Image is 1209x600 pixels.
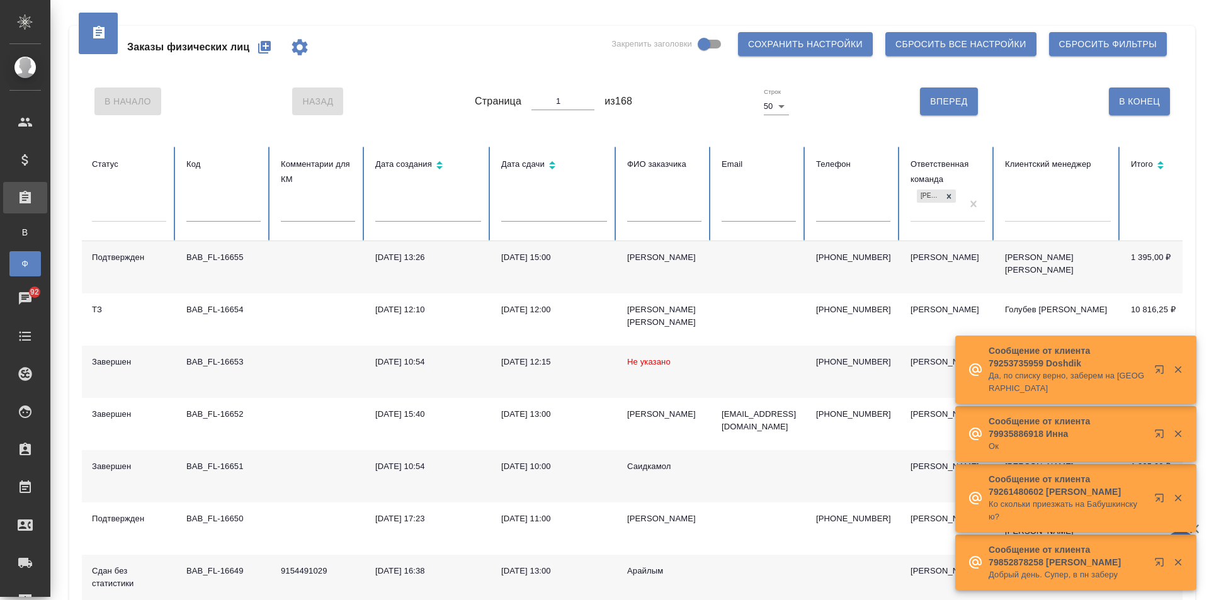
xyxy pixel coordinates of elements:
[816,512,890,525] p: [PHONE_NUMBER]
[995,241,1121,293] td: [PERSON_NAME] [PERSON_NAME]
[738,32,873,56] button: Сохранить настройки
[627,251,701,264] div: [PERSON_NAME]
[375,565,481,577] div: [DATE] 16:38
[501,460,607,473] div: [DATE] 10:00
[816,157,890,172] div: Телефон
[748,37,863,52] span: Сохранить настройки
[911,565,985,577] div: [PERSON_NAME]
[92,408,166,421] div: Завершен
[92,356,166,368] div: Завершен
[92,303,166,316] div: ТЗ
[375,408,481,421] div: [DATE] 15:40
[501,157,607,175] div: Сортировка
[501,356,607,368] div: [DATE] 12:15
[1131,157,1205,175] div: Сортировка
[989,415,1146,440] p: Сообщение от клиента 79935886918 Инна
[3,283,47,314] a: 92
[920,88,977,115] button: Вперед
[627,512,701,525] div: [PERSON_NAME]
[1165,364,1191,375] button: Закрыть
[989,344,1146,370] p: Сообщение от клиента 79253735959 Doshdik
[911,460,985,473] div: [PERSON_NAME]
[764,98,789,115] div: 50
[501,512,607,525] div: [DATE] 11:00
[375,512,481,525] div: [DATE] 17:23
[186,460,261,473] div: BAB_FL-16651
[816,251,890,264] p: [PHONE_NUMBER]
[16,226,35,239] span: В
[911,157,985,187] div: Ответственная команда
[627,460,701,473] div: Саидкамол
[23,286,47,298] span: 92
[501,408,607,421] div: [DATE] 13:00
[186,251,261,264] div: BAB_FL-16655
[911,251,985,264] div: [PERSON_NAME]
[501,565,607,577] div: [DATE] 13:00
[186,408,261,421] div: BAB_FL-16652
[1059,37,1157,52] span: Сбросить фильтры
[930,94,967,110] span: Вперед
[375,356,481,368] div: [DATE] 10:54
[1147,421,1177,451] button: Открыть в новой вкладке
[911,512,985,525] div: [PERSON_NAME]
[722,408,796,433] p: [EMAIL_ADDRESS][DOMAIN_NAME]
[995,293,1121,346] td: Голубев [PERSON_NAME]
[1147,550,1177,580] button: Открыть в новой вкладке
[375,460,481,473] div: [DATE] 10:54
[1119,94,1160,110] span: В Конец
[1147,357,1177,387] button: Открыть в новой вкладке
[764,89,781,95] label: Строк
[627,357,671,366] span: Не указано
[911,356,985,368] div: [PERSON_NAME]
[911,408,985,421] div: [PERSON_NAME]
[604,94,632,109] span: из 168
[16,258,35,270] span: Ф
[92,157,166,172] div: Статус
[1005,157,1111,172] div: Клиентский менеджер
[627,408,701,421] div: [PERSON_NAME]
[1165,492,1191,504] button: Закрыть
[186,356,261,368] div: BAB_FL-16653
[895,37,1026,52] span: Сбросить все настройки
[816,408,890,421] p: [PHONE_NUMBER]
[127,40,249,55] span: Заказы физических лиц
[722,157,796,172] div: Email
[627,303,701,329] div: [PERSON_NAME] [PERSON_NAME]
[92,512,166,525] div: Подтвержден
[1049,32,1167,56] button: Сбросить фильтры
[501,251,607,264] div: [DATE] 15:00
[375,251,481,264] div: [DATE] 13:26
[281,157,355,187] div: Комментарии для КМ
[1165,557,1191,568] button: Закрыть
[1109,88,1170,115] button: В Конец
[186,303,261,316] div: BAB_FL-16654
[281,565,355,577] p: 9154491029
[92,251,166,264] div: Подтвержден
[92,565,166,590] div: Сдан без статистики
[501,303,607,316] div: [DATE] 12:00
[816,303,890,316] p: [PHONE_NUMBER]
[375,157,481,175] div: Сортировка
[917,190,942,203] div: [PERSON_NAME]
[989,440,1146,453] p: Ок
[249,32,280,62] button: Создать
[475,94,521,109] span: Страница
[989,370,1146,395] p: Да, по списку верно, заберем на [GEOGRAPHIC_DATA]
[375,303,481,316] div: [DATE] 12:10
[186,512,261,525] div: BAB_FL-16650
[989,498,1146,523] p: Ко скольки приезжать на Бабушкинскую?
[627,157,701,172] div: ФИО заказчика
[911,303,985,316] div: [PERSON_NAME]
[186,157,261,172] div: Код
[92,460,166,473] div: Завершен
[989,569,1146,581] p: Добрый день. Супер, в пн заберу
[627,565,701,577] div: Арайлым
[186,565,261,577] div: BAB_FL-16649
[1165,428,1191,439] button: Закрыть
[989,543,1146,569] p: Сообщение от клиента 79852878258 [PERSON_NAME]
[9,251,41,276] a: Ф
[1147,485,1177,516] button: Открыть в новой вкладке
[611,38,692,50] span: Закрепить заголовки
[816,356,890,368] p: [PHONE_NUMBER]
[9,220,41,245] a: В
